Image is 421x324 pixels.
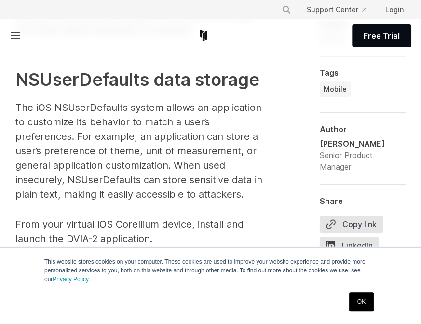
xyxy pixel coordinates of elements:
[44,257,377,283] p: This website stores cookies on your computer. These cookies are used to improve your website expe...
[364,30,400,41] span: Free Trial
[198,30,210,41] a: Corellium Home
[274,1,411,18] div: Navigation Menu
[320,196,406,206] div: Share
[378,1,411,18] a: Login
[349,292,374,311] a: OK
[324,84,347,94] span: Mobile
[320,138,406,149] div: [PERSON_NAME]
[299,1,374,18] a: Support Center
[320,124,406,134] div: Author
[352,24,411,47] a: Free Trial
[53,276,90,283] a: Privacy Policy.
[320,237,379,254] span: LinkedIn
[320,149,406,173] div: Senior Product Manager
[15,100,271,202] p: The iOS NSUserDefaults system allows an application to customize its behavior to match a user’s p...
[15,217,271,246] p: From your virtual iOS Corellium device, install and launch the DVIA-2 application.
[320,81,351,97] a: Mobile
[15,67,271,93] h2: NSUserDefaults data storage
[320,68,406,78] div: Tags
[320,216,383,233] button: Copy link
[278,1,295,18] button: Search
